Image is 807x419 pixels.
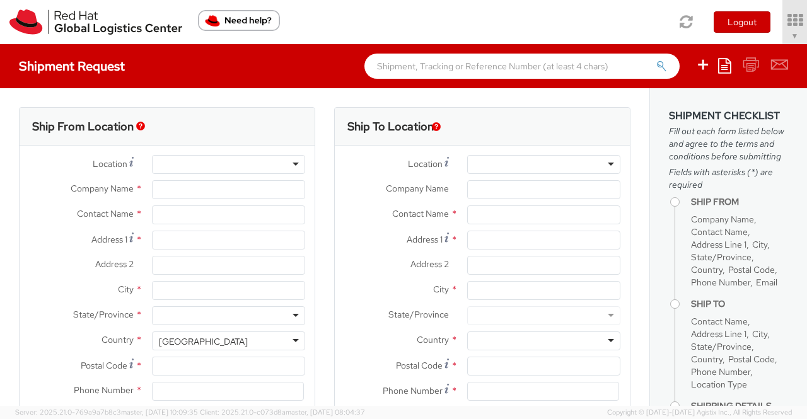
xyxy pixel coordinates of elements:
[347,120,434,133] h3: Ship To Location
[728,264,775,275] span: Postal Code
[383,385,443,396] span: Phone Number
[396,360,443,371] span: Postal Code
[607,408,792,418] span: Copyright © [DATE]-[DATE] Agistix Inc., All Rights Reserved
[407,234,443,245] span: Address 1
[102,334,134,345] span: Country
[691,239,746,250] span: Address Line 1
[691,379,747,390] span: Location Type
[728,353,775,365] span: Postal Code
[95,258,134,270] span: Address 2
[91,234,127,245] span: Address 1
[691,264,723,275] span: Country
[386,183,449,194] span: Company Name
[669,110,788,122] h3: Shipment Checklist
[15,408,198,416] span: Server: 2025.21.0-769a9a7b8c3
[93,158,127,169] span: Location
[669,166,788,191] span: Fields with asterisks (*) are required
[71,183,134,194] span: Company Name
[19,59,125,73] h4: Shipment Request
[392,208,449,219] span: Contact Name
[408,158,443,169] span: Location
[691,328,746,340] span: Address Line 1
[691,316,748,327] span: Contact Name
[691,341,752,352] span: State/Province
[752,328,767,340] span: City
[691,353,723,365] span: Country
[756,277,777,288] span: Email
[121,408,198,416] span: master, [DATE] 10:09:35
[417,334,449,345] span: Country
[118,284,134,295] span: City
[691,299,788,309] h4: Ship To
[200,408,365,416] span: Client: 2025.21.0-c073d8a
[669,125,788,163] span: Fill out each form listed below and agree to the terms and conditions before submitting
[691,251,752,263] span: State/Province
[388,309,449,320] span: State/Province
[9,9,182,35] img: rh-logistics-00dfa346123c4ec078e1.svg
[791,31,799,41] span: ▼
[714,11,770,33] button: Logout
[159,335,248,348] div: [GEOGRAPHIC_DATA]
[32,120,134,133] h3: Ship From Location
[691,401,788,411] h4: Shipping Details
[410,258,449,270] span: Address 2
[433,284,449,295] span: City
[73,309,134,320] span: State/Province
[364,54,680,79] input: Shipment, Tracking or Reference Number (at least 4 chars)
[74,384,134,396] span: Phone Number
[691,277,750,288] span: Phone Number
[286,408,365,416] span: master, [DATE] 08:04:37
[81,360,127,371] span: Postal Code
[752,239,767,250] span: City
[691,197,788,207] h4: Ship From
[198,10,280,31] button: Need help?
[691,226,748,238] span: Contact Name
[691,214,754,225] span: Company Name
[691,366,750,377] span: Phone Number
[77,208,134,219] span: Contact Name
